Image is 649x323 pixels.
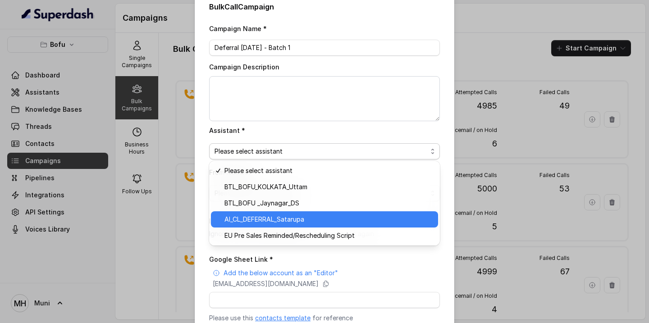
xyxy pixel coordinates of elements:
div: Please select assistant [209,161,440,246]
span: BTL_BOFU_KOLKATA_Uttam [224,182,433,192]
span: AI_CL_DEFERRAL_Satarupa [224,214,433,225]
span: EU Pre Sales Reminded/Rescheduling Script [224,230,433,241]
span: Please select assistant [215,146,427,157]
span: BTL_BOFU _Jaynagar_DS [224,198,433,209]
span: Please select assistant [224,165,433,176]
button: Please select assistant [209,143,440,159]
